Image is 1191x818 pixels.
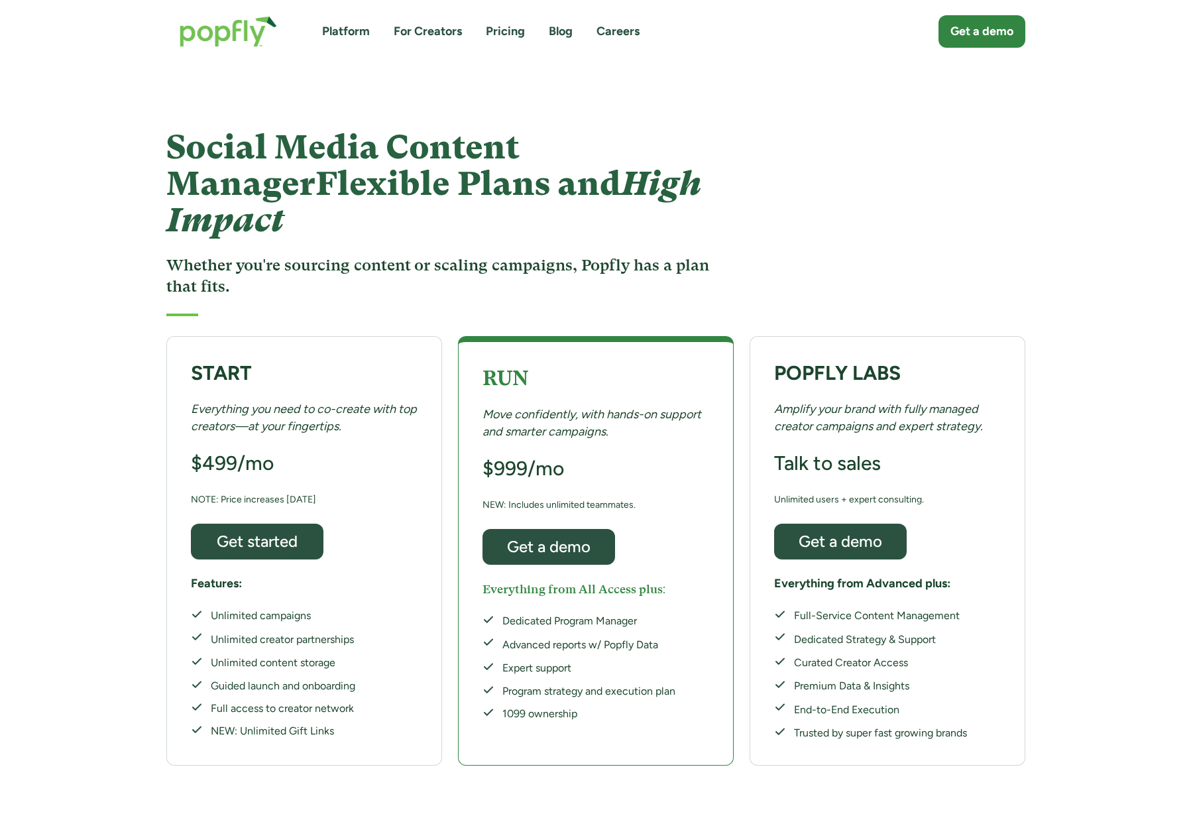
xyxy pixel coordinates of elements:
div: Get started [203,533,312,550]
a: Get started [191,524,323,559]
div: Advanced reports w/ Popfly Data [502,636,675,653]
div: 1099 ownership [502,707,675,721]
div: Trusted by super fast growing brands [794,726,967,740]
a: Careers [596,23,640,40]
div: Full-Service Content Management [794,609,967,623]
div: Get a demo [494,538,603,555]
div: Dedicated Program Manager [502,614,675,628]
div: Unlimited campaigns [211,609,355,623]
div: NEW: Includes unlimited teammates. [482,497,636,513]
em: Move confidently, with hands-on support and smarter campaigns. [482,407,701,438]
div: Unlimited creator partnerships [211,631,355,648]
h3: $499/mo [191,451,274,476]
div: End-to-End Execution [794,701,967,718]
strong: RUN [482,367,528,390]
div: Guided launch and onboarding [211,679,355,693]
h1: Social Media Content Manager [166,129,716,239]
div: Unlimited users + expert consulting. [774,491,924,508]
a: Get a demo [938,15,1025,48]
h5: Everything from All Access plus: [482,581,666,597]
a: Get a demo [774,524,907,559]
h5: Everything from Advanced plus: [774,575,950,592]
h3: $999/mo [482,456,564,481]
a: Platform [322,23,370,40]
h3: Whether you're sourcing content or scaling campaigns, Popfly has a plan that fits. [166,255,716,298]
a: home [166,3,290,60]
strong: POPFLY LABS [774,361,901,385]
div: NEW: Unlimited Gift Links [211,724,355,738]
strong: START [191,361,252,385]
a: For Creators [394,23,462,40]
em: Amplify your brand with fully managed creator campaigns and expert strategy. [774,402,983,433]
em: Everything you need to co-create with top creators—at your fingertips. [191,402,417,433]
div: Get a demo [950,23,1013,40]
div: Premium Data & Insights [794,679,967,693]
div: Curated Creator Access [794,656,967,670]
div: Dedicated Strategy & Support [794,631,967,648]
div: Get a demo [786,533,895,550]
div: NOTE: Price increases [DATE] [191,491,316,508]
div: Full access to creator network [211,701,355,716]
em: High Impact [166,164,701,239]
h5: Features: [191,575,242,592]
a: Get a demo [482,529,615,565]
span: Flexible Plans and [166,164,701,239]
a: Blog [549,23,573,40]
div: Unlimited content storage [211,656,355,670]
div: Expert support [502,661,675,675]
a: Pricing [486,23,525,40]
h3: Talk to sales [774,451,881,476]
div: Program strategy and execution plan [502,684,675,699]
